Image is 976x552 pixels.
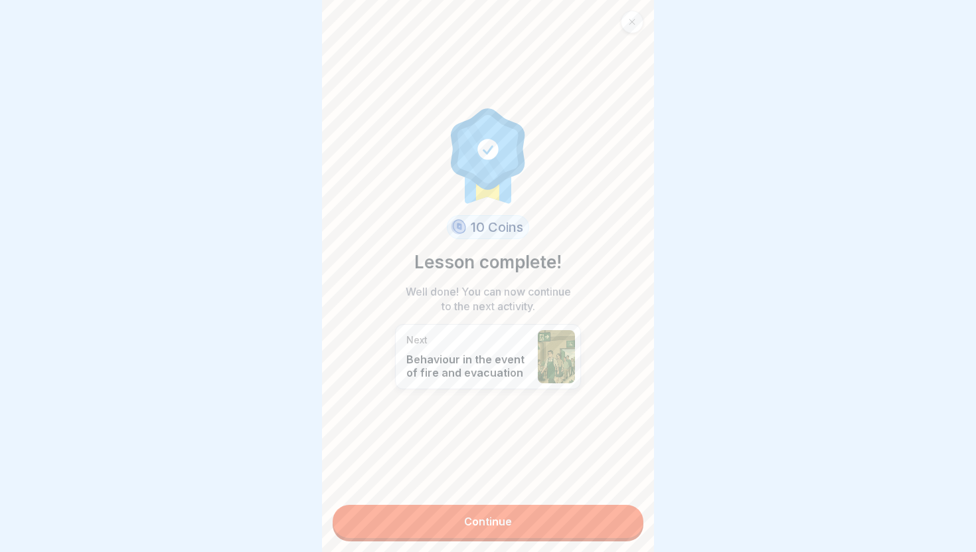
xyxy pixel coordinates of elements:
p: Lesson complete! [414,250,562,275]
p: Next [406,334,531,346]
img: coin.svg [449,217,468,237]
p: Behaviour in the event of fire and evacuation [406,353,531,379]
p: Well done! You can now continue to the next activity. [402,284,574,314]
img: completion.svg [444,105,532,205]
a: Continue [333,505,643,538]
div: 10 Coins [447,215,529,239]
